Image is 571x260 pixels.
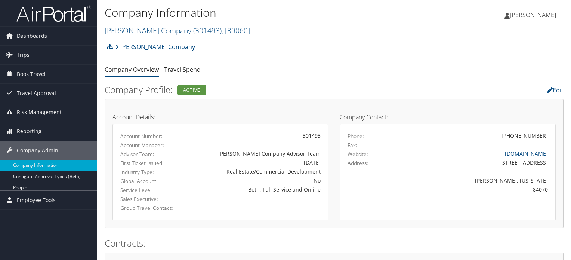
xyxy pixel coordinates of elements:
[191,159,321,166] div: [DATE]
[120,132,180,140] label: Account Number:
[17,84,56,103] span: Travel Approval
[16,5,91,22] img: airportal-logo.png
[17,103,62,122] span: Risk Management
[401,159,548,166] div: [STREET_ADDRESS]
[191,150,321,157] div: [PERSON_NAME] Company Advisor Team
[115,39,195,54] a: [PERSON_NAME] Company
[193,25,222,36] span: ( 301493 )
[547,86,564,94] a: Edit
[504,4,564,26] a: [PERSON_NAME]
[401,177,548,184] div: [PERSON_NAME], [US_STATE]
[105,83,407,96] h2: Company Profile:
[348,141,357,149] label: Fax:
[17,27,47,45] span: Dashboards
[164,65,201,74] a: Travel Spend
[120,168,180,176] label: Industry Type:
[510,11,556,19] span: [PERSON_NAME]
[177,85,206,95] div: Active
[105,25,250,36] a: [PERSON_NAME] Company
[17,46,30,64] span: Trips
[17,65,46,83] span: Book Travel
[17,122,41,141] span: Reporting
[17,191,56,209] span: Employee Tools
[105,237,564,250] h2: Contracts:
[501,132,548,140] div: [PHONE_NUMBER]
[120,141,180,149] label: Account Manager:
[348,159,368,167] label: Address:
[120,177,180,185] label: Global Account:
[191,168,321,175] div: Real Estate/Commercial Development
[348,150,368,158] label: Website:
[105,5,411,21] h1: Company Information
[120,159,180,167] label: First Ticket Issued:
[105,65,159,74] a: Company Overview
[222,25,250,36] span: , [ 39060 ]
[348,132,364,140] label: Phone:
[120,195,180,203] label: Sales Executive:
[401,186,548,193] div: 84070
[340,114,556,120] h4: Company Contact:
[17,141,58,160] span: Company Admin
[112,114,328,120] h4: Account Details:
[120,204,180,212] label: Group Travel Contact:
[191,186,321,193] div: Both, Full Service and Online
[120,186,180,194] label: Service Level:
[191,177,321,184] div: No
[505,150,548,157] a: [DOMAIN_NAME]
[191,132,321,140] div: 301493
[120,150,180,158] label: Advisor Team:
